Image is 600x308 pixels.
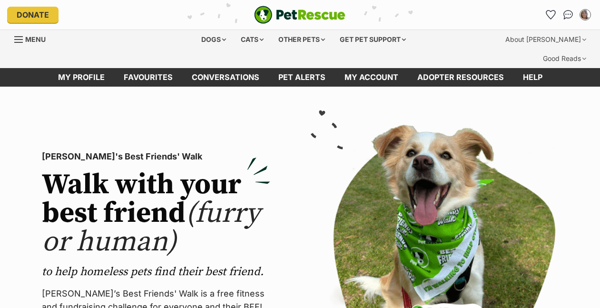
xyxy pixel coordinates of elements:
ul: Account quick links [543,7,593,22]
a: Favourites [114,68,182,87]
a: Conversations [561,7,576,22]
div: Dogs [195,30,233,49]
img: Mish L profile pic [580,10,590,20]
a: Favourites [543,7,559,22]
img: chat-41dd97257d64d25036548639549fe6c8038ab92f7586957e7f3b1b290dea8141.svg [563,10,573,20]
a: Donate [7,7,59,23]
h2: Walk with your best friend [42,171,270,257]
button: My account [578,7,593,22]
span: Menu [25,35,46,43]
a: PetRescue [254,6,345,24]
div: Good Reads [536,49,593,68]
p: [PERSON_NAME]'s Best Friends' Walk [42,150,270,163]
span: (furry or human) [42,196,260,260]
a: conversations [182,68,269,87]
div: About [PERSON_NAME] [499,30,593,49]
a: Pet alerts [269,68,335,87]
div: Get pet support [333,30,413,49]
a: My account [335,68,408,87]
a: Menu [14,30,52,47]
a: Adopter resources [408,68,513,87]
div: Cats [234,30,270,49]
img: logo-e224e6f780fb5917bec1dbf3a21bbac754714ae5b6737aabdf751b685950b380.svg [254,6,345,24]
a: My profile [49,68,114,87]
p: to help homeless pets find their best friend. [42,264,270,279]
a: Help [513,68,552,87]
div: Other pets [272,30,332,49]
